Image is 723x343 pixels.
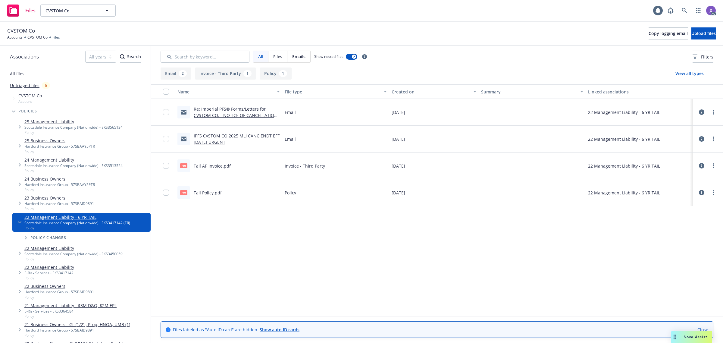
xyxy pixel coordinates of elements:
button: Invoice - Third Party [195,68,256,80]
button: Filters [693,51,713,63]
div: Scottsdale Insurance Company (Nationwide) - EKS3565134 [24,125,123,130]
a: IPFS CVSTOM CO 2025 MLI CANC ENDT EFF [DATE] URGENT [194,133,280,145]
span: Policy [24,295,94,300]
div: Hartford Insurance Group - 57SBAAY5PTR [24,144,95,149]
span: pdf [180,163,187,168]
div: Hartford Insurance Group - 57SBAID9891 [24,201,94,206]
div: Summary [481,89,577,95]
div: 1 [279,70,287,77]
button: Copy logging email [649,27,688,39]
div: 6 [42,82,50,89]
a: Close [697,326,708,333]
a: 22 Management Liability [24,245,123,251]
div: E-Risk Services - EKS3417142 [24,270,74,275]
a: 25 Management Liability [24,118,123,125]
div: Created on [392,89,469,95]
div: Name [177,89,273,95]
div: 22 Management Liability - 6 YR TAIL [588,163,660,169]
button: Nova Assist [671,331,712,343]
span: Filters [701,54,713,60]
span: All [258,53,263,60]
span: Nova Assist [684,334,707,339]
span: pdf [180,190,187,195]
span: Show nested files [314,54,343,59]
span: [DATE] [392,190,405,196]
svg: Search [120,54,125,59]
span: Policy [24,275,74,281]
span: Policy [24,314,117,319]
button: Email [161,68,191,80]
a: Tail Policy.pdf [194,190,222,196]
a: Accounts [7,35,23,40]
span: Email [285,136,296,142]
button: CVSTOM Co [40,5,116,17]
div: 1 [243,70,252,77]
span: Policy [24,130,123,135]
span: Policy [24,187,95,192]
div: Search [120,51,141,62]
a: Tail AP Invoice.pdf [194,163,231,169]
a: 22 Business Owners [24,283,94,289]
a: Files [5,2,38,19]
button: Created on [389,84,478,99]
span: Upload files [691,30,716,36]
button: Summary [479,84,586,99]
img: photo [706,6,716,15]
span: Policy [24,333,130,338]
button: Policy [260,68,292,80]
div: 22 Management Liability - 6 YR TAIL [588,136,660,142]
input: Toggle Row Selected [163,136,169,142]
a: Switch app [692,5,704,17]
div: File type [285,89,380,95]
span: Policy [285,190,296,196]
a: 21 Business Owners - GL (1/2) , Prop, HNOA, UMB (1) [24,321,130,328]
span: Account [18,99,42,104]
a: CVSTOM Co [27,35,48,40]
a: Report a Bug [665,5,677,17]
a: more [710,109,717,116]
span: [DATE] [392,163,405,169]
span: CVSTOM Co [7,27,35,35]
input: Toggle Row Selected [163,190,169,196]
span: Filters [693,54,713,60]
div: 2 [179,70,187,77]
input: Select all [163,89,169,95]
button: SearchSearch [120,51,141,63]
a: more [710,162,717,169]
span: Copy logging email [649,30,688,36]
a: 24 Management Liability [24,157,123,163]
span: Files [52,35,60,40]
input: Toggle Row Selected [163,163,169,169]
input: Toggle Row Selected [163,109,169,115]
a: more [710,135,717,143]
a: 22 Management Liability [24,264,74,270]
span: Policy changes [30,236,66,240]
div: Drag to move [671,331,679,343]
input: Search by keyword... [161,51,249,63]
a: 24 Business Owners [24,176,95,182]
span: Invoice - Third Party [285,163,325,169]
button: Linked associations [586,84,693,99]
a: Re: Imperial PFS® Forms/Letters for CVSTOM CO. - NOTICE OF CANCELLATION - CAF-D51661 - [DATE] [194,106,277,124]
span: Files labeled as "Auto ID card" are hidden. [173,326,299,333]
a: 22 Management Liability - 6 YR TAIL [24,214,130,220]
div: Linked associations [588,89,690,95]
div: 22 Management Liability - 6 YR TAIL [588,190,660,196]
a: All files [10,71,24,77]
span: Files [25,8,36,13]
div: Scottsdale Insurance Company (Nationwide) - EKS3450059 [24,251,123,256]
a: more [710,189,717,196]
span: [DATE] [392,109,405,115]
div: Scottsdale Insurance Company (Nationwide) - EKS3417142 (ER) [24,220,130,225]
a: 25 Business Owners [24,137,95,144]
span: Policies [18,109,37,113]
span: Emails [292,53,305,60]
span: CVSTOM Co [45,8,98,14]
span: Associations [10,53,39,61]
button: View all types [666,68,713,80]
span: Email [285,109,296,115]
div: Hartford Insurance Group - 57SBAID9891 [24,289,94,294]
div: Hartford Insurance Group - 57SBAAY5PTR [24,182,95,187]
span: Files [273,53,282,60]
a: Show auto ID cards [260,327,299,332]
